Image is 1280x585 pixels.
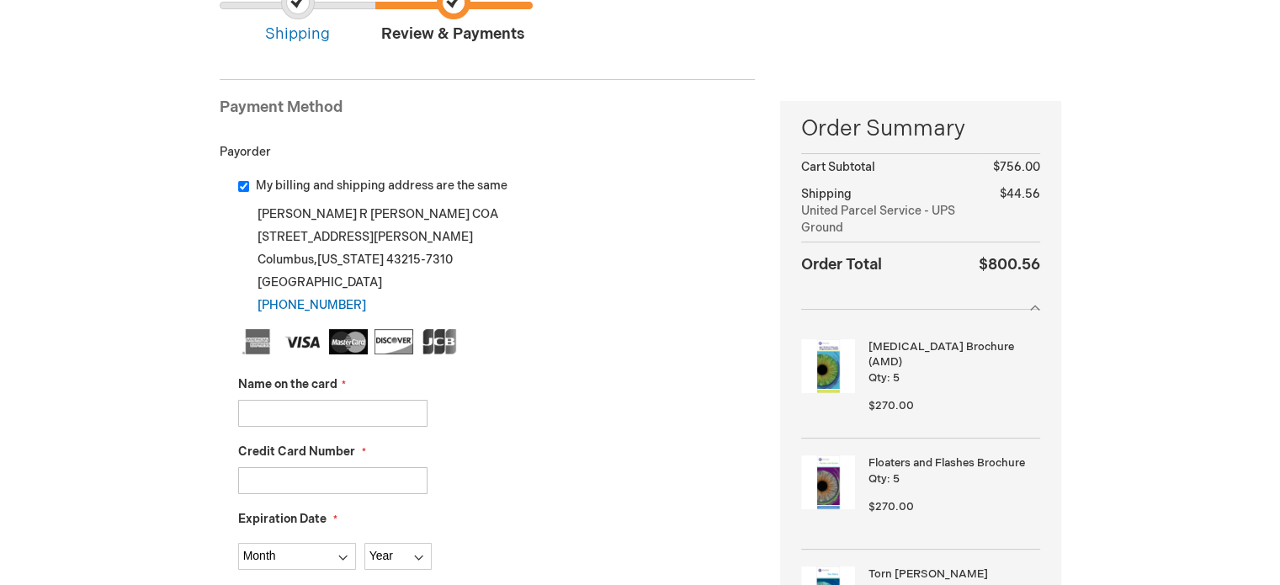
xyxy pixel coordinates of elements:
span: $270.00 [868,500,914,513]
img: American Express [238,329,277,354]
img: JCB [420,329,459,354]
span: $800.56 [979,256,1040,274]
span: $756.00 [993,160,1040,174]
div: Payment Method [220,97,756,127]
span: Shipping [801,187,852,201]
span: Credit Card Number [238,444,355,459]
span: Qty [868,371,887,385]
img: Age-Related Macular Degeneration Brochure (AMD) [801,339,855,393]
img: Discover [374,329,413,354]
span: Expiration Date [238,512,327,526]
span: $44.56 [1000,187,1040,201]
span: $270.00 [868,399,914,412]
th: Cart Subtotal [801,154,978,182]
span: 5 [893,472,900,486]
span: Order Summary [801,114,1039,153]
span: Qty [868,472,887,486]
img: Visa [284,329,322,354]
div: [PERSON_NAME] R [PERSON_NAME] COA [STREET_ADDRESS][PERSON_NAME] Columbus , 43215-7310 [GEOGRAPHIC... [238,203,756,316]
span: 5 [893,371,900,385]
strong: Floaters and Flashes Brochure [868,455,1035,471]
span: [US_STATE] [317,253,384,267]
img: Floaters and Flashes Brochure [801,455,855,509]
strong: Order Total [801,252,882,276]
span: Payorder [220,145,271,159]
span: My billing and shipping address are the same [256,178,507,193]
a: [PHONE_NUMBER] [258,298,366,312]
strong: [MEDICAL_DATA] Brochure (AMD) [868,339,1035,370]
img: MasterCard [329,329,368,354]
input: Credit Card Number [238,467,428,494]
span: United Parcel Service - UPS Ground [801,203,978,237]
span: Name on the card [238,377,337,391]
strong: Torn [PERSON_NAME] [868,566,1035,582]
